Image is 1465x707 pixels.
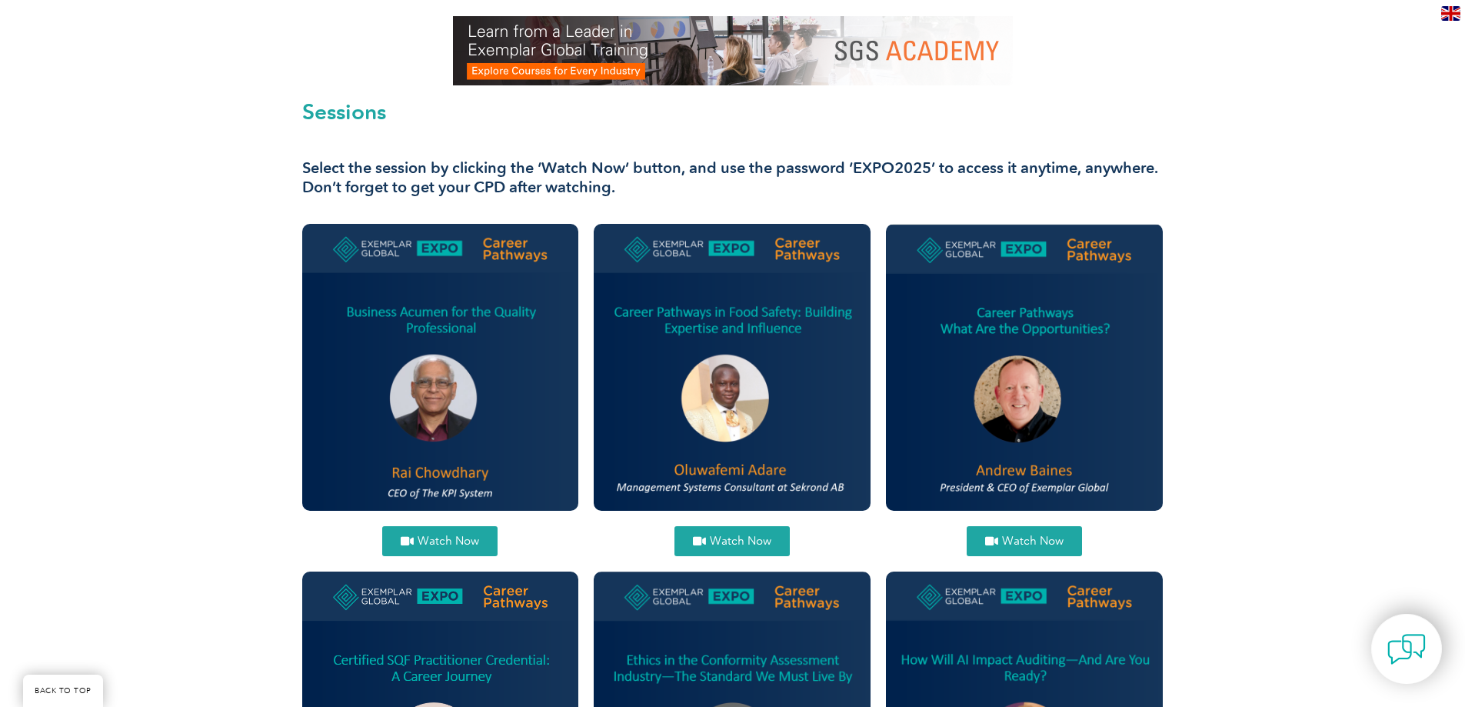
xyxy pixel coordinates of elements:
[594,224,871,511] img: Oluwafemi
[453,16,1013,85] img: SGS
[382,526,498,556] a: Watch Now
[302,224,579,511] img: Rai
[418,535,479,547] span: Watch Now
[302,158,1164,197] h3: Select the session by clicking the ‘Watch Now’ button, and use the password ‘EXPO2025’ to access ...
[967,526,1082,556] a: Watch Now
[886,224,1163,510] img: andrew
[1441,6,1460,21] img: en
[674,526,790,556] a: Watch Now
[710,535,771,547] span: Watch Now
[302,101,1164,122] h2: Sessions
[1002,535,1064,547] span: Watch Now
[1387,630,1426,669] img: contact-chat.png
[23,675,103,707] a: BACK TO TOP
